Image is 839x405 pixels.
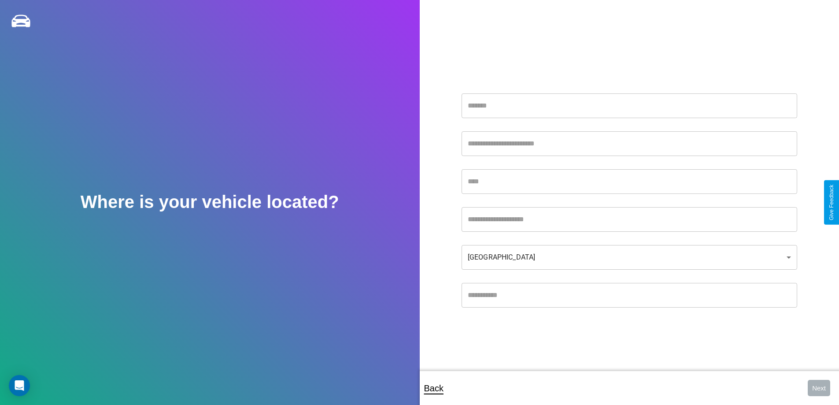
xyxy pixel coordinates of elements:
[462,245,797,270] div: [GEOGRAPHIC_DATA]
[81,192,339,212] h2: Where is your vehicle located?
[424,380,444,396] p: Back
[808,380,830,396] button: Next
[828,185,835,220] div: Give Feedback
[9,375,30,396] div: Open Intercom Messenger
